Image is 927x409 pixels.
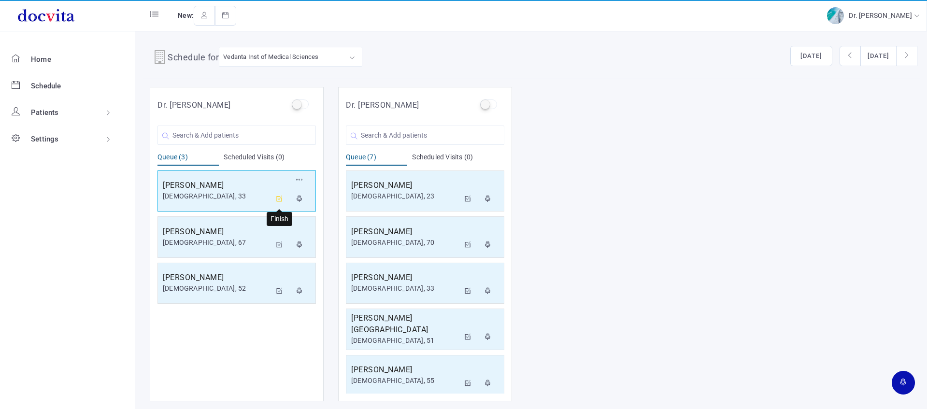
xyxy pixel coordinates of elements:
div: [DEMOGRAPHIC_DATA], 70 [351,238,459,248]
div: [DEMOGRAPHIC_DATA], 55 [351,376,459,386]
h4: Schedule for [168,51,219,66]
h5: [PERSON_NAME] [163,180,271,191]
h5: [PERSON_NAME] [351,180,459,191]
span: Patients [31,108,59,117]
div: [DEMOGRAPHIC_DATA], 33 [163,191,271,201]
div: Vedanta Inst of Medical Sciences [223,51,318,62]
h5: [PERSON_NAME] [351,364,459,376]
div: Queue (3) [157,152,219,166]
img: img-2.jpg [827,7,844,24]
h5: [PERSON_NAME] [351,226,459,238]
h5: [PERSON_NAME] [163,226,271,238]
h5: Dr. [PERSON_NAME] [346,99,419,111]
div: [DEMOGRAPHIC_DATA], 67 [163,238,271,248]
span: Home [31,55,51,64]
div: Finish [267,212,292,226]
h5: [PERSON_NAME] [351,272,459,283]
span: Dr. [PERSON_NAME] [849,12,914,19]
input: Search & Add patients [346,126,504,145]
span: Settings [31,135,59,143]
h5: Dr. [PERSON_NAME] [157,99,231,111]
span: Schedule [31,82,61,90]
input: Search & Add patients [157,126,316,145]
span: New: [178,12,194,19]
div: Scheduled Visits (0) [224,152,316,166]
div: Queue (7) [346,152,407,166]
div: [DEMOGRAPHIC_DATA], 33 [351,283,459,294]
div: [DEMOGRAPHIC_DATA], 23 [351,191,459,201]
button: [DATE] [860,46,897,66]
button: [DATE] [790,46,832,66]
div: [DEMOGRAPHIC_DATA], 52 [163,283,271,294]
div: Scheduled Visits (0) [412,152,504,166]
div: [DEMOGRAPHIC_DATA], 51 [351,336,459,346]
h5: [PERSON_NAME] [163,272,271,283]
h5: [PERSON_NAME][GEOGRAPHIC_DATA] [351,312,459,336]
